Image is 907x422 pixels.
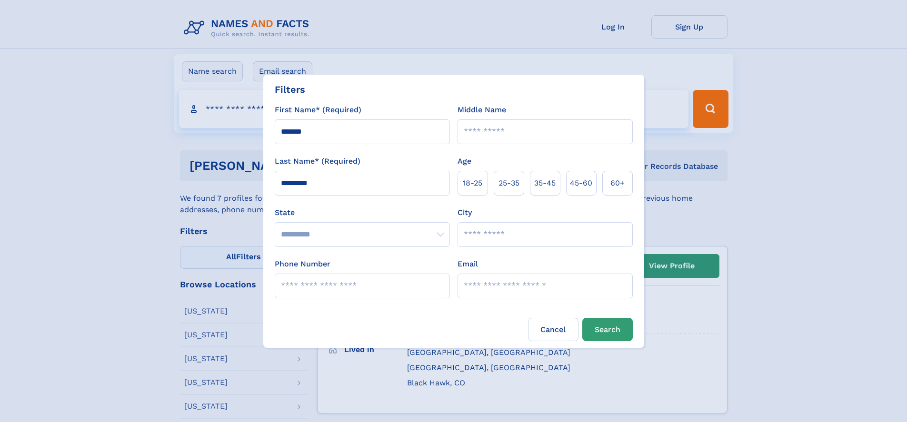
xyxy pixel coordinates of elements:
[458,104,506,116] label: Middle Name
[570,177,592,189] span: 45‑60
[275,156,360,167] label: Last Name* (Required)
[498,177,519,189] span: 25‑35
[275,82,305,97] div: Filters
[463,177,482,189] span: 18‑25
[458,258,478,270] label: Email
[610,177,625,189] span: 60+
[458,156,471,167] label: Age
[458,207,472,218] label: City
[275,104,361,116] label: First Name* (Required)
[534,177,556,189] span: 35‑45
[275,258,330,270] label: Phone Number
[528,318,578,341] label: Cancel
[582,318,633,341] button: Search
[275,207,450,218] label: State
